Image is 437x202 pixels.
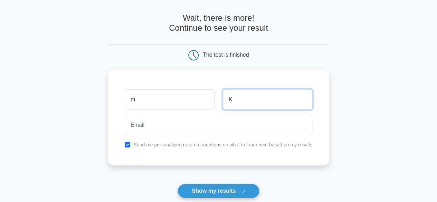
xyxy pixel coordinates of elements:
label: Send me personalized recommendations on what to learn next based on my results [133,142,312,147]
div: The test is finished [203,52,249,58]
input: First name [125,89,214,109]
h4: Wait, there is more! Continue to see your result [108,13,329,33]
input: Last name [223,89,312,109]
button: Show my results [178,184,259,198]
input: Email [125,115,312,135]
